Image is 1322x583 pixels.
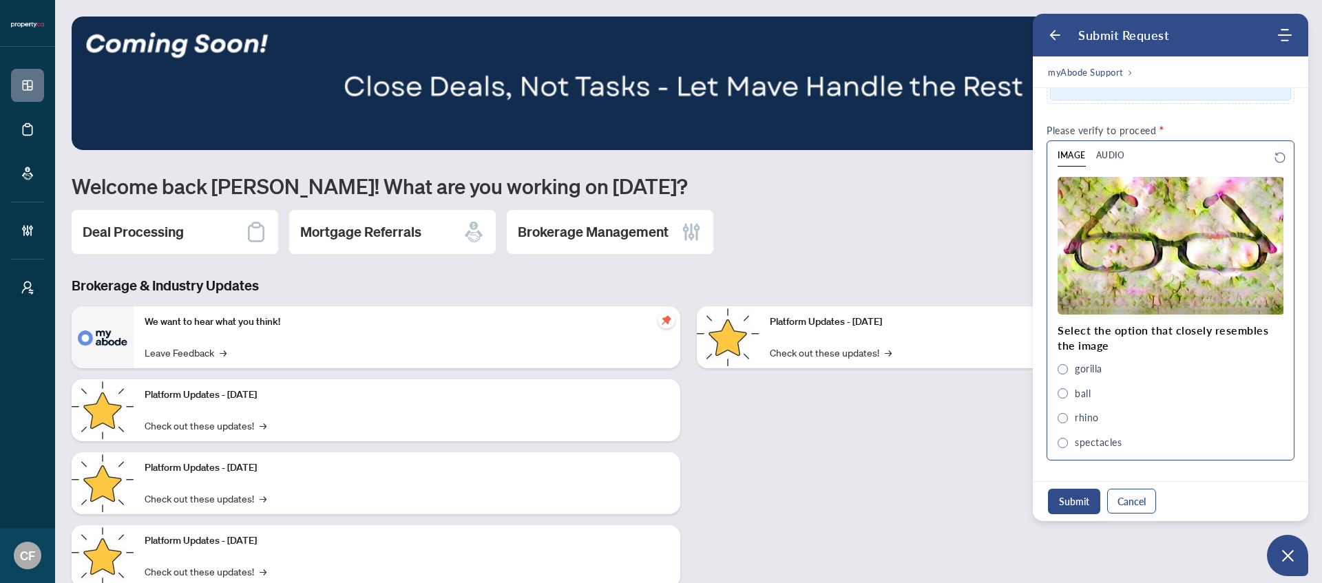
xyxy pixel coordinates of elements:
img: Slide 3 [72,17,1295,150]
button: Open asap [1267,535,1308,576]
img: Platform Updates - July 21, 2025 [72,452,134,514]
div: spectacles [1058,435,1122,450]
a: Check out these updates!→ [145,418,266,433]
a: Check out these updates!→ [770,345,892,360]
h2: Brokerage Management [518,222,669,242]
img: Platform Updates - June 23, 2025 [697,306,759,368]
span: gorilla [1075,361,1102,377]
img: We want to hear what you think! [72,306,134,368]
p: Platform Updates - [DATE] [145,533,669,549]
p: Platform Updates - [DATE] [145,460,669,476]
span: ball [1075,386,1091,401]
h2: Deal Processing [83,222,184,242]
span: → [260,491,266,506]
span: Select the option that closely resembles the image [1058,323,1283,353]
li: IMAGE [1058,141,1086,167]
p: We want to hear what you think! [145,315,669,330]
div: ball [1058,386,1091,401]
p: Platform Updates - [DATE] [145,388,669,403]
nav: breadcrumb [1048,65,1133,79]
img: captcha [1058,177,1285,315]
span: → [260,418,266,433]
li: AUDIO [1096,141,1125,167]
h2: Mortgage Referrals [300,222,421,242]
span: Refresh [1273,151,1287,165]
button: Submit [1048,489,1100,514]
span: spectacles [1075,435,1122,450]
span: CF [20,546,35,565]
span: myAbode Support [1048,65,1124,79]
button: Back [1048,28,1062,42]
img: logo [11,21,44,29]
div: Modules Menu [1276,28,1293,42]
span: pushpin [658,312,675,328]
button: Cancel [1107,489,1156,513]
h1: Submit Request [1078,28,1169,43]
span: Please verify to proceed [1047,125,1156,136]
span: → [885,345,892,360]
div: gorilla [1058,361,1102,377]
span: → [260,564,266,579]
a: Check out these updates!→ [145,491,266,506]
span: user-switch [21,281,34,295]
h3: Brokerage & Industry Updates [72,276,1305,295]
div: breadcrumb current pagemyAbode Support [1033,56,1308,88]
a: Leave Feedback→ [145,345,227,360]
a: Check out these updates!→ [145,564,266,579]
span: → [220,345,227,360]
h1: Welcome back [PERSON_NAME]! What are you working on [DATE]? [72,173,1305,199]
span: rhino [1075,410,1099,425]
p: Platform Updates - [DATE] [770,315,1294,330]
img: Platform Updates - September 16, 2025 [72,379,134,441]
div: rhino [1058,410,1099,425]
